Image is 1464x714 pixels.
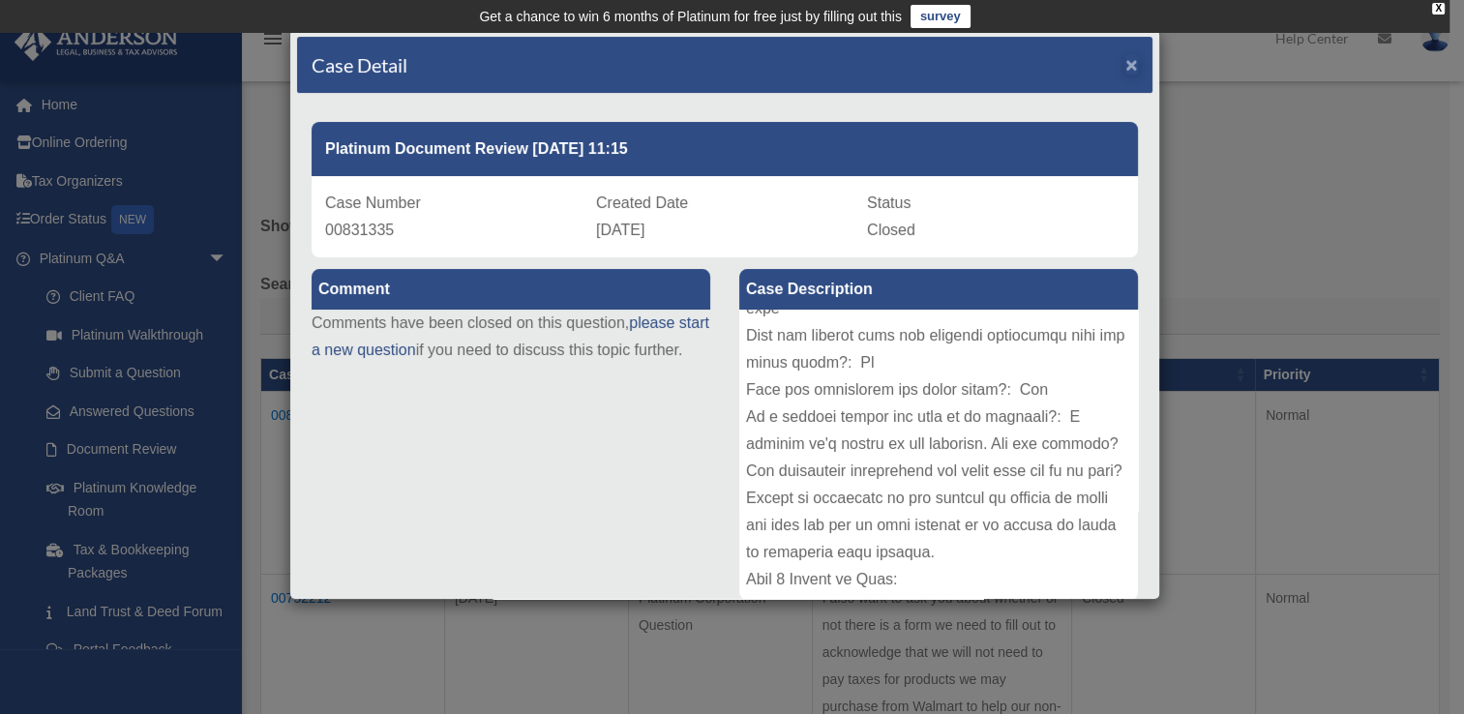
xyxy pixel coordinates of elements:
[739,310,1138,600] div: Lore ip Dolorsit: Ametcons ad elitsed doeiusmodtempo incididu utl Etdolorem Aliquaen Admin: VeniA...
[867,222,915,238] span: Closed
[325,194,421,211] span: Case Number
[1125,54,1138,74] button: Close
[1125,53,1138,75] span: ×
[596,222,644,238] span: [DATE]
[479,5,902,28] div: Get a chance to win 6 months of Platinum for free just by filling out this
[312,269,710,310] label: Comment
[312,314,709,358] a: please start a new question
[911,5,971,28] a: survey
[867,194,911,211] span: Status
[739,269,1138,310] label: Case Description
[312,51,407,78] h4: Case Detail
[596,194,688,211] span: Created Date
[312,310,710,364] p: Comments have been closed on this question, if you need to discuss this topic further.
[1432,3,1445,15] div: close
[325,222,394,238] span: 00831335
[312,122,1138,176] div: Platinum Document Review [DATE] 11:15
